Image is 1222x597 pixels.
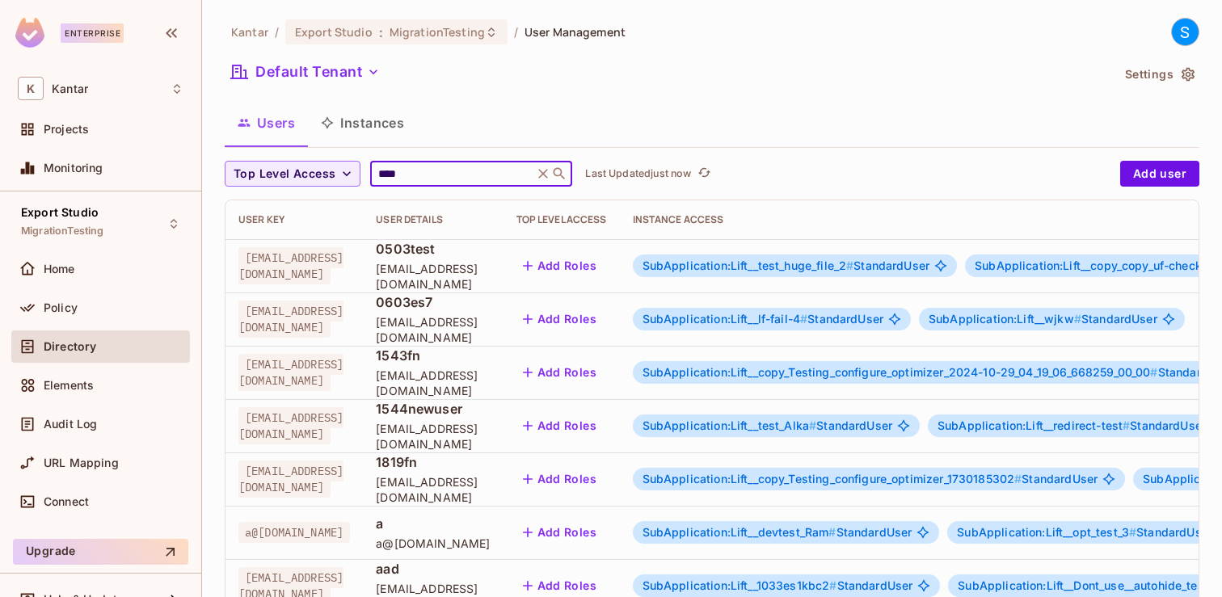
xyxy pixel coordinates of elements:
[44,340,96,353] span: Directory
[376,536,490,551] span: a@[DOMAIN_NAME]
[44,495,89,508] span: Connect
[238,407,343,444] span: [EMAIL_ADDRESS][DOMAIN_NAME]
[938,418,1130,432] span: SubApplication:Lift__redirect-test
[643,526,912,539] span: StandardUser
[828,525,836,539] span: #
[697,166,711,182] span: refresh
[308,103,417,143] button: Instances
[1074,312,1081,326] span: #
[643,578,837,592] span: SubApplication:Lift__1033es1kbc2
[376,213,490,226] div: User Details
[1119,61,1199,87] button: Settings
[44,301,78,314] span: Policy
[1129,525,1136,539] span: #
[514,24,518,40] li: /
[929,312,1081,326] span: SubApplication:Lift__wjkw
[15,18,44,48] img: SReyMgAAAABJRU5ErkJggg==
[234,164,335,184] span: Top Level Access
[929,313,1157,326] span: StandardUser
[21,225,103,238] span: MigrationTesting
[52,82,88,95] span: Workspace: Kantar
[691,164,714,183] span: Click to refresh data
[376,314,490,345] span: [EMAIL_ADDRESS][DOMAIN_NAME]
[44,379,94,392] span: Elements
[643,313,883,326] span: StandardUser
[44,456,119,469] span: URL Mapping
[225,59,386,85] button: Default Tenant
[516,253,604,279] button: Add Roles
[44,162,103,174] span: Monitoring
[376,515,490,532] span: a
[643,259,854,272] span: SubApplication:Lift__test_huge_file_2
[18,77,44,100] span: K
[238,354,343,391] span: [EMAIL_ADDRESS][DOMAIN_NAME]
[238,301,343,338] span: [EMAIL_ADDRESS][DOMAIN_NAME]
[376,474,490,505] span: [EMAIL_ADDRESS][DOMAIN_NAME]
[238,247,343,284] span: [EMAIL_ADDRESS][DOMAIN_NAME]
[1150,365,1157,379] span: #
[225,103,308,143] button: Users
[238,460,343,498] span: [EMAIL_ADDRESS][DOMAIN_NAME]
[376,293,490,311] span: 0603es7
[1171,18,1199,46] div: S
[525,24,626,40] span: User Management
[643,419,892,432] span: StandardUser
[376,347,490,364] span: 1543fn
[800,312,807,326] span: #
[44,123,89,136] span: Projects
[275,24,279,40] li: /
[643,472,1022,486] span: SubApplication:Lift__copy_Testing_configure_optimizer_1730185302
[21,206,99,219] span: Export Studio
[957,526,1212,539] span: StandardUser
[938,419,1206,432] span: StandardUser
[516,466,604,492] button: Add Roles
[957,525,1136,539] span: SubApplication:Lift__opt_test_3
[225,161,360,187] button: Top Level Access
[376,400,490,418] span: 1544newuser
[295,24,373,40] span: Export Studio
[238,522,350,543] span: a@[DOMAIN_NAME]
[643,418,817,432] span: SubApplication:Lift__test_Alka
[516,359,604,385] button: Add Roles
[809,418,816,432] span: #
[643,473,1098,486] span: StandardUser
[643,525,836,539] span: SubApplication:Lift__devtest_Ram
[643,312,808,326] span: SubApplication:Lift__lf-fail-4
[516,519,604,545] button: Add Roles
[1014,472,1022,486] span: #
[390,24,485,40] span: MigrationTesting
[61,23,124,43] div: Enterprise
[376,421,490,452] span: [EMAIL_ADDRESS][DOMAIN_NAME]
[694,164,714,183] button: refresh
[643,259,930,272] span: StandardUser
[516,306,604,332] button: Add Roles
[643,365,1158,379] span: SubApplication:Lift__copy_Testing_configure_optimizer_2024-10-29_04_19_06_668259_00_00
[44,263,75,275] span: Home
[376,453,490,471] span: 1819fn
[238,213,350,226] div: User Key
[1120,161,1199,187] button: Add user
[516,413,604,439] button: Add Roles
[1123,418,1130,432] span: #
[231,24,268,40] span: the active workspace
[516,213,607,226] div: Top Level Access
[829,578,836,592] span: #
[376,261,490,292] span: [EMAIL_ADDRESS][DOMAIN_NAME]
[846,259,853,272] span: #
[376,240,490,258] span: 0503test
[643,579,913,592] span: StandardUser
[378,26,384,39] span: :
[376,368,490,398] span: [EMAIL_ADDRESS][DOMAIN_NAME]
[13,539,188,565] button: Upgrade
[44,418,97,431] span: Audit Log
[376,560,490,578] span: aad
[585,167,691,180] p: Last Updated just now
